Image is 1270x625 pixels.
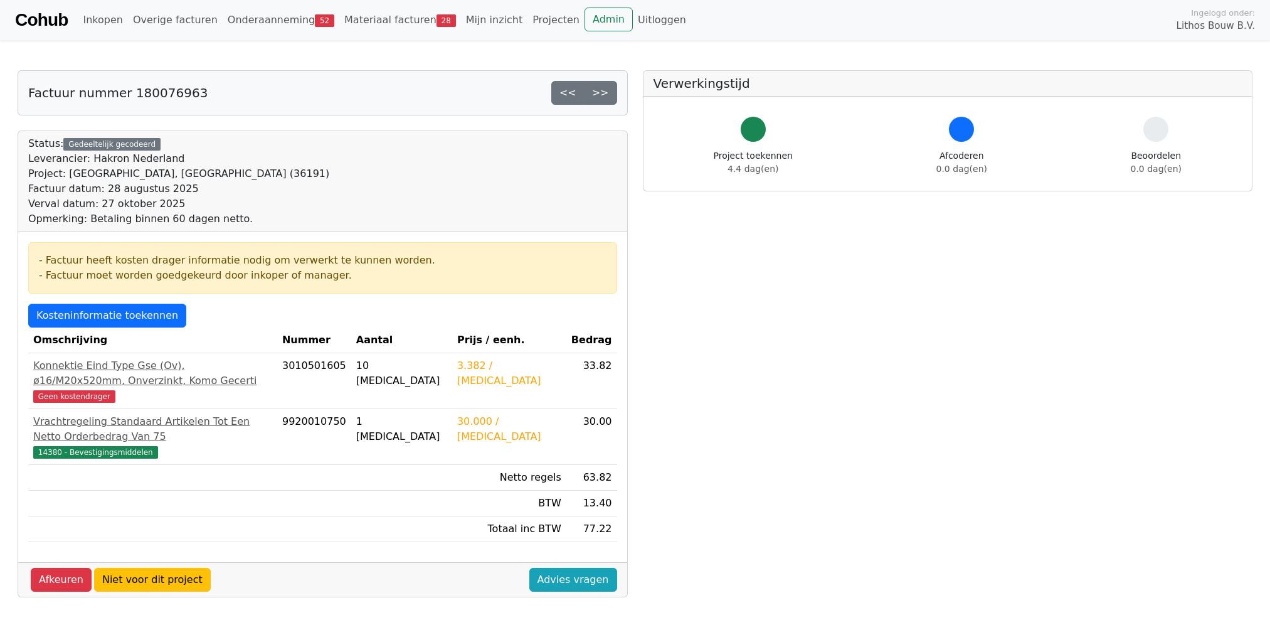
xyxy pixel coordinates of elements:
div: - Factuur heeft kosten drager informatie nodig om verwerkt te kunnen worden. [39,253,606,268]
div: Verval datum: 27 oktober 2025 [28,196,329,211]
div: Opmerking: Betaling binnen 60 dagen netto. [28,211,329,227]
a: Inkopen [78,8,127,33]
td: 33.82 [566,353,617,409]
a: Projecten [527,8,585,33]
td: 3010501605 [277,353,351,409]
td: 63.82 [566,465,617,491]
div: Konnektie Eind Type Gse (Ov), ø16/M20x520mm, Onverzinkt, Komo Gecerti [33,358,272,388]
span: 52 [315,14,334,27]
a: Kosteninformatie toekennen [28,304,186,328]
th: Aantal [351,328,452,353]
td: 9920010750 [277,409,351,465]
a: Cohub [15,5,68,35]
span: 0.0 dag(en) [1131,164,1182,174]
div: Leverancier: Hakron Nederland [28,151,329,166]
th: Omschrijving [28,328,277,353]
span: Geen kostendrager [33,390,115,403]
a: Uitloggen [633,8,691,33]
a: Overige facturen [128,8,223,33]
td: Netto regels [452,465,566,491]
a: Konnektie Eind Type Gse (Ov), ø16/M20x520mm, Onverzinkt, Komo GecertiGeen kostendrager [33,358,272,403]
span: Ingelogd onder: [1191,7,1255,19]
div: 30.000 / [MEDICAL_DATA] [457,414,561,444]
td: 13.40 [566,491,617,516]
a: Admin [585,8,633,31]
a: Onderaanneming52 [223,8,339,33]
span: 4.4 dag(en) [728,164,778,174]
a: Materiaal facturen28 [339,8,461,33]
span: 28 [437,14,456,27]
a: >> [584,81,617,105]
h5: Verwerkingstijd [654,76,1242,91]
div: Status: [28,136,329,227]
div: Gedeeltelijk gecodeerd [63,138,161,151]
a: Vrachtregeling Standaard Artikelen Tot Een Netto Orderbedrag Van 7514380 - Bevestigingsmiddelen [33,414,272,459]
a: Niet voor dit project [94,568,211,592]
div: Project: [GEOGRAPHIC_DATA], [GEOGRAPHIC_DATA] (36191) [28,166,329,181]
a: Advies vragen [529,568,617,592]
span: 14380 - Bevestigingsmiddelen [33,446,158,459]
div: - Factuur moet worden goedgekeurd door inkoper of manager. [39,268,606,283]
div: Factuur datum: 28 augustus 2025 [28,181,329,196]
td: 77.22 [566,516,617,542]
div: 1 [MEDICAL_DATA] [356,414,447,444]
td: Totaal inc BTW [452,516,566,542]
td: BTW [452,491,566,516]
span: Lithos Bouw B.V. [1177,19,1255,33]
th: Nummer [277,328,351,353]
div: Vrachtregeling Standaard Artikelen Tot Een Netto Orderbedrag Van 75 [33,414,272,444]
div: 10 [MEDICAL_DATA] [356,358,447,388]
div: Project toekennen [714,149,793,176]
th: Prijs / eenh. [452,328,566,353]
td: 30.00 [566,409,617,465]
div: Beoordelen [1131,149,1182,176]
a: Afkeuren [31,568,92,592]
h5: Factuur nummer 180076963 [28,85,208,100]
div: 3.382 / [MEDICAL_DATA] [457,358,561,388]
a: << [551,81,585,105]
span: 0.0 dag(en) [936,164,987,174]
div: Afcoderen [936,149,987,176]
a: Mijn inzicht [461,8,528,33]
th: Bedrag [566,328,617,353]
